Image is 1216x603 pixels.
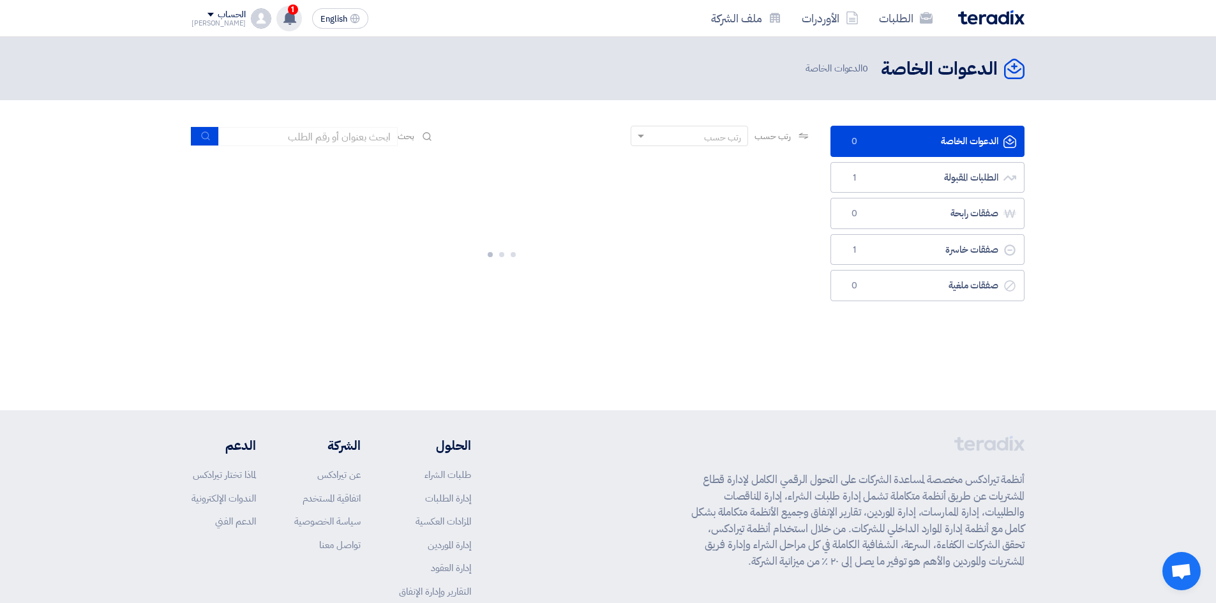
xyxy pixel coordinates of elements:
[312,8,368,29] button: English
[191,20,246,27] div: [PERSON_NAME]
[830,270,1025,301] a: صفقات ملغية0
[704,131,741,144] div: رتب حسب
[317,468,361,482] a: عن تيرادكس
[191,491,256,505] a: الندوات الإلكترونية
[754,130,791,143] span: رتب حسب
[701,3,792,33] a: ملف الشركة
[320,15,347,24] span: English
[881,57,998,82] h2: الدعوات الخاصة
[193,468,256,482] a: لماذا تختار تيرادكس
[424,468,471,482] a: طلبات الشراء
[251,8,271,29] img: profile_test.png
[846,135,862,148] span: 0
[830,198,1025,229] a: صفقات رابحة0
[303,491,361,505] a: اتفاقية المستخدم
[218,10,245,20] div: الحساب
[1162,552,1201,590] div: Open chat
[191,436,256,455] li: الدعم
[416,514,471,528] a: المزادات العكسية
[830,126,1025,157] a: الدعوات الخاصة0
[830,234,1025,265] a: صفقات خاسرة1
[399,436,471,455] li: الحلول
[862,61,868,75] span: 0
[830,162,1025,193] a: الطلبات المقبولة1
[294,436,361,455] li: الشركة
[398,130,414,143] span: بحث
[792,3,869,33] a: الأوردرات
[319,538,361,552] a: تواصل معنا
[846,244,862,257] span: 1
[846,207,862,220] span: 0
[425,491,471,505] a: إدارة الطلبات
[431,561,471,575] a: إدارة العقود
[288,4,298,15] span: 1
[806,61,871,76] span: الدعوات الخاصة
[215,514,256,528] a: الدعم الفني
[846,172,862,184] span: 1
[691,472,1025,569] p: أنظمة تيرادكس مخصصة لمساعدة الشركات على التحول الرقمي الكامل لإدارة قطاع المشتريات عن طريق أنظمة ...
[958,10,1025,25] img: Teradix logo
[846,279,862,292] span: 0
[428,538,471,552] a: إدارة الموردين
[294,514,361,528] a: سياسة الخصوصية
[219,127,398,146] input: ابحث بعنوان أو رقم الطلب
[399,584,471,599] a: التقارير وإدارة الإنفاق
[869,3,943,33] a: الطلبات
